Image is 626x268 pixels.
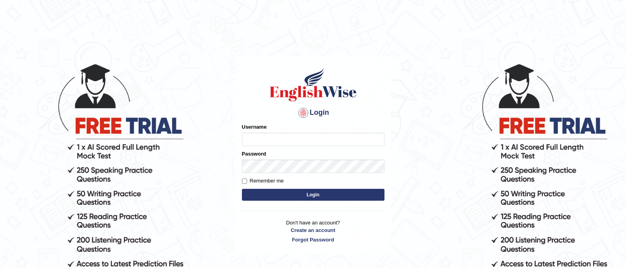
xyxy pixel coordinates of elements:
[242,123,267,131] label: Username
[242,236,384,243] a: Forgot Password
[268,67,358,103] img: Logo of English Wise sign in for intelligent practice with AI
[242,189,384,201] button: Login
[242,177,284,185] label: Remember me
[242,150,266,158] label: Password
[242,226,384,234] a: Create an account
[242,179,247,184] input: Remember me
[242,106,384,119] h4: Login
[242,219,384,243] p: Don't have an account?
